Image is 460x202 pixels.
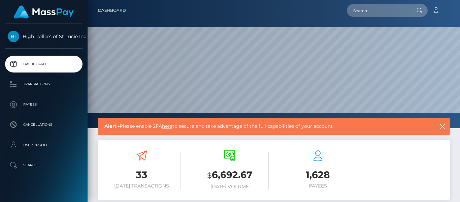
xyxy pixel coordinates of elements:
[8,59,80,69] p: Dashboard
[5,157,83,174] a: Search
[8,120,80,130] p: Cancellations
[279,168,357,181] h3: 1,628
[347,4,410,17] input: Search...
[8,160,80,170] p: Search
[104,123,406,130] span: Please enable 2FA to secure and take advantage of the full capabilities of your account
[5,76,83,93] a: Transactions
[8,140,80,150] p: User Profile
[104,123,120,129] b: Alert -
[103,168,181,181] h3: 33
[191,184,269,190] h6: [DATE] Volume
[5,116,83,133] a: Cancellations
[207,171,212,180] small: $
[98,3,126,18] a: Dashboard
[191,168,269,182] h3: 6,692.67
[279,183,357,189] h6: Payees
[103,183,181,189] h6: [DATE] Transactions
[5,96,83,113] a: Payees
[8,79,80,89] p: Transactions
[5,33,83,39] span: High Rollers of St Lucie Inc
[8,31,19,42] img: High Rollers of St Lucie Inc
[162,123,172,129] a: here
[5,137,83,153] a: User Profile
[5,56,83,73] a: Dashboard
[14,5,74,19] img: MassPay Logo
[8,99,80,110] p: Payees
